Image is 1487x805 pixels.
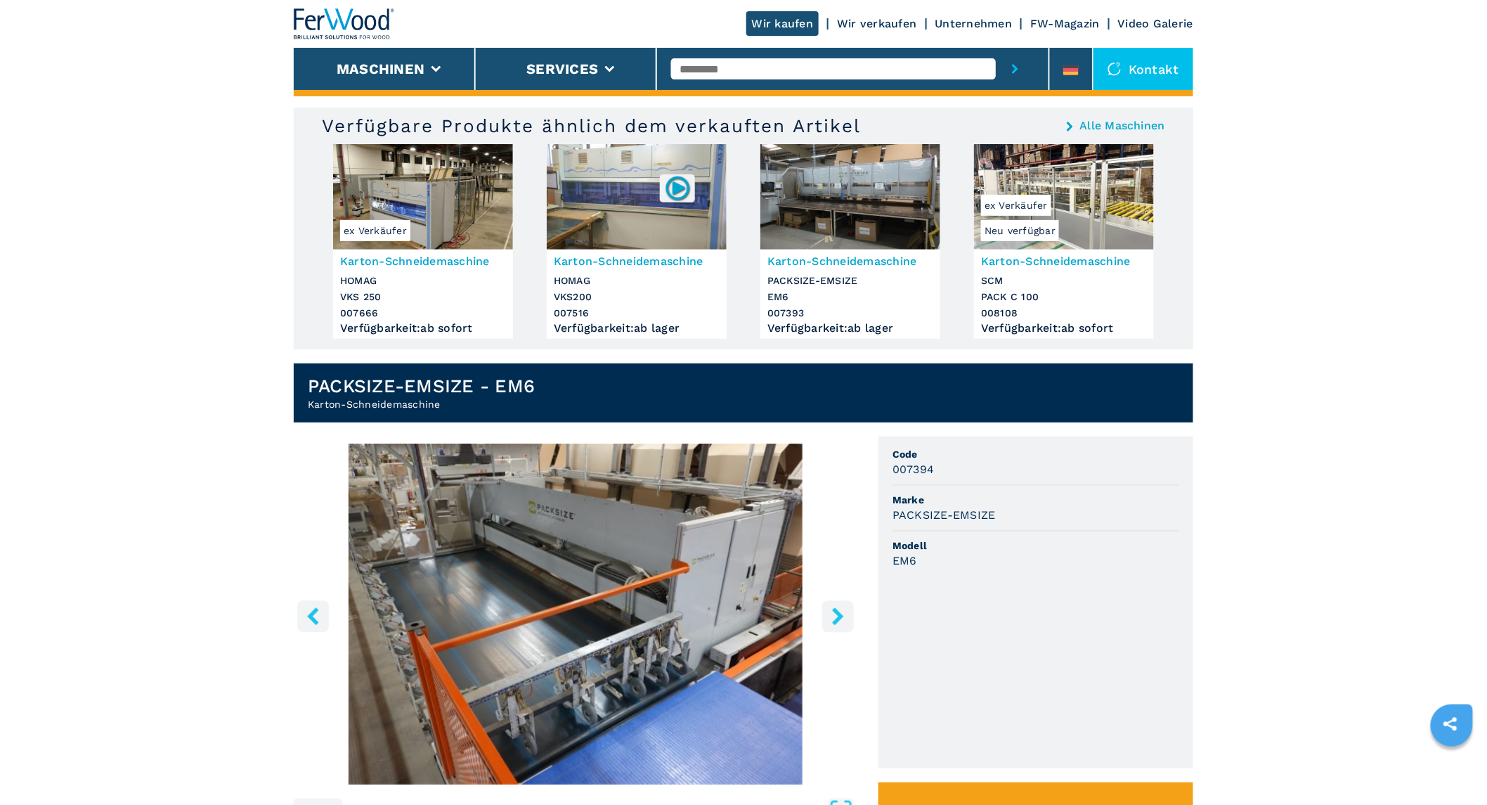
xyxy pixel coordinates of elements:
[340,220,410,241] span: ex Verkäufer
[935,17,1013,30] a: Unternehmen
[760,144,940,339] a: Karton-Schneidemaschine PACKSIZE-EMSIZE EM6Karton-SchneidemaschinePACKSIZE-EMSIZEEM6007393Verfügb...
[308,375,535,397] h1: PACKSIZE-EMSIZE - EM6
[337,60,424,77] button: Maschinen
[1427,742,1476,794] iframe: Chat
[1118,17,1193,30] a: Video Galerie
[767,325,933,332] div: Verfügbarkeit : ab lager
[554,253,720,269] h3: Karton-Schneidemaschine
[1108,62,1122,76] img: Kontakt
[892,461,935,477] h3: 007394
[294,444,857,785] img: Karton-Schneidemaschine PACKSIZE-EMSIZE EM6
[892,493,1179,507] span: Marke
[1433,707,1468,742] a: sharethis
[981,253,1147,269] h3: Karton-Schneidemaschine
[294,8,395,39] img: Ferwood
[547,144,727,339] a: Karton-Schneidemaschine HOMAG VKS200007516Karton-SchneidemaschineHOMAGVKS200007516Verfügbarkeit:a...
[746,11,819,36] a: Wir kaufen
[340,253,506,269] h3: Karton-Schneidemaschine
[837,17,916,30] a: Wir verkaufen
[974,144,1154,250] img: Karton-Schneidemaschine SCM PACK C 100
[294,444,857,785] div: Go to Slide 1
[340,325,506,332] div: Verfügbarkeit : ab sofort
[981,325,1147,332] div: Verfügbarkeit : ab sofort
[892,553,917,569] h3: EM6
[1030,17,1100,30] a: FW-Magazin
[554,325,720,332] div: Verfügbarkeit : ab lager
[554,273,720,321] h3: HOMAG VKS200 007516
[308,397,535,411] h2: Karton-Schneidemaschine
[1080,120,1166,131] a: Alle Maschinen
[981,195,1051,216] span: ex Verkäufer
[981,273,1147,321] h3: SCM PACK C 100 008108
[767,273,933,321] h3: PACKSIZE-EMSIZE EM6 007393
[892,507,996,523] h3: PACKSIZE-EMSIZE
[340,273,506,321] h3: HOMAG VKS 250 007666
[974,144,1154,339] a: Karton-Schneidemaschine SCM PACK C 100Neu verfügbarex VerkäuferKarton-SchneidemaschineSCMPACK C 1...
[547,144,727,250] img: Karton-Schneidemaschine HOMAG VKS200
[981,220,1059,241] span: Neu verfügbar
[1093,48,1193,90] div: Kontakt
[760,144,940,250] img: Karton-Schneidemaschine PACKSIZE-EMSIZE EM6
[996,48,1034,90] button: submit-button
[297,600,329,632] button: left-button
[333,144,513,339] a: Karton-Schneidemaschine HOMAG VKS 250ex VerkäuferKarton-SchneidemaschineHOMAGVKS 250007666Verfügb...
[822,600,854,632] button: right-button
[333,144,513,250] img: Karton-Schneidemaschine HOMAG VKS 250
[892,447,1179,461] span: Code
[767,253,933,269] h3: Karton-Schneidemaschine
[664,174,691,202] img: 007516
[322,115,861,137] h3: Verfügbare Produkte ähnlich dem verkauften Artikel
[526,60,598,77] button: Services
[892,539,1179,553] span: Modell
